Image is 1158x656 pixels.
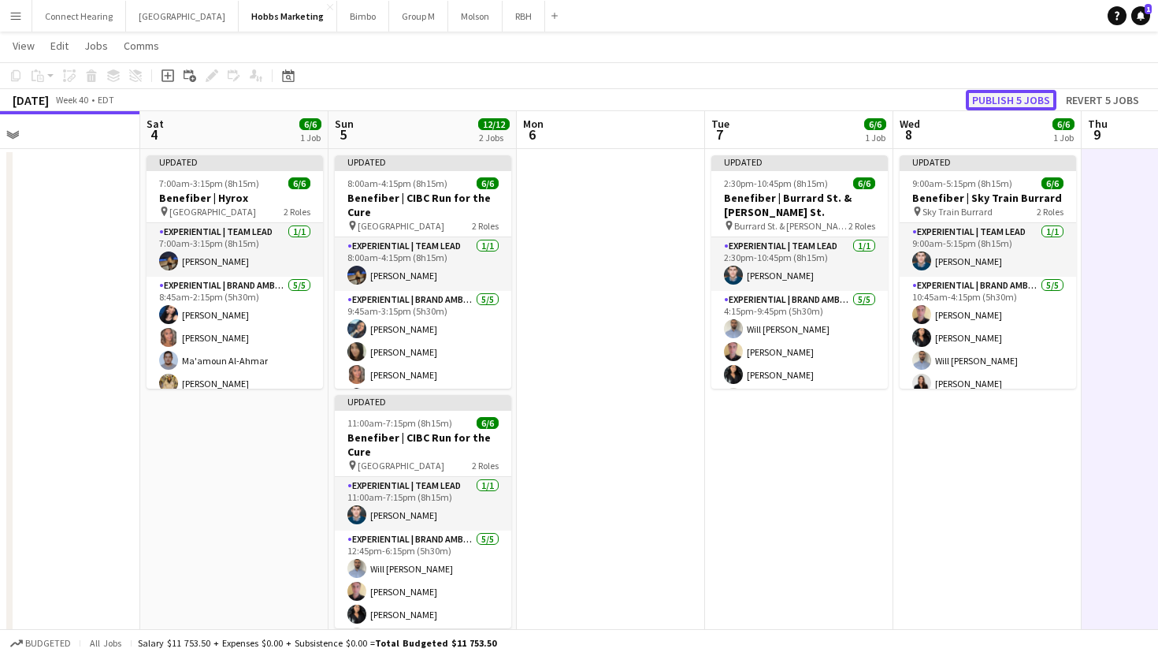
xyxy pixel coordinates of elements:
[966,90,1056,110] button: Publish 5 jobs
[900,223,1076,277] app-card-role: Experiential | Team Lead1/19:00am-5:15pm (8h15m)[PERSON_NAME]
[711,155,888,389] app-job-card: Updated2:30pm-10:45pm (8h15m)6/6Benefiber | Burrard St. & [PERSON_NAME] St. Burrard St. & [PERSON...
[147,191,323,205] h3: Benefiber | Hyrox
[1088,117,1108,131] span: Thu
[912,177,1012,189] span: 9:00am-5:15pm (8h15m)
[288,177,310,189] span: 6/6
[900,155,1076,389] app-job-card: Updated9:00am-5:15pm (8h15m)6/6Benefiber | Sky Train Burrard Sky Train Burrard2 RolesExperiential...
[709,125,729,143] span: 7
[147,223,323,277] app-card-role: Experiential | Team Lead1/17:00am-3:15pm (8h15m)[PERSON_NAME]
[389,1,448,32] button: Group M
[117,35,165,56] a: Comms
[448,1,503,32] button: Molson
[864,118,886,130] span: 6/6
[147,155,323,389] app-job-card: Updated7:00am-3:15pm (8h15m)6/6Benefiber | Hyrox [GEOGRAPHIC_DATA]2 RolesExperiential | Team Lead...
[900,191,1076,205] h3: Benefiber | Sky Train Burrard
[98,94,114,106] div: EDT
[284,206,310,218] span: 2 Roles
[1086,125,1108,143] span: 9
[144,125,164,143] span: 4
[299,118,321,130] span: 6/6
[335,155,511,168] div: Updated
[126,1,239,32] button: [GEOGRAPHIC_DATA]
[711,291,888,436] app-card-role: Experiential | Brand Ambassador5/54:15pm-9:45pm (5h30m)Will [PERSON_NAME][PERSON_NAME][PERSON_NAME]
[335,477,511,531] app-card-role: Experiential | Team Lead1/111:00am-7:15pm (8h15m)[PERSON_NAME]
[1052,118,1074,130] span: 6/6
[124,39,159,53] span: Comms
[479,132,509,143] div: 2 Jobs
[87,637,124,649] span: All jobs
[477,417,499,429] span: 6/6
[159,177,259,189] span: 7:00am-3:15pm (8h15m)
[922,206,993,218] span: Sky Train Burrard
[865,132,885,143] div: 1 Job
[332,125,354,143] span: 5
[13,39,35,53] span: View
[84,39,108,53] span: Jobs
[711,117,729,131] span: Tue
[711,155,888,168] div: Updated
[503,1,545,32] button: RBH
[335,237,511,291] app-card-role: Experiential | Team Lead1/18:00am-4:15pm (8h15m)[PERSON_NAME]
[335,395,511,408] div: Updated
[900,155,1076,168] div: Updated
[358,460,444,471] span: [GEOGRAPHIC_DATA]
[337,1,389,32] button: Bimbo
[375,637,496,649] span: Total Budgeted $11 753.50
[335,395,511,628] app-job-card: Updated11:00am-7:15pm (8h15m)6/6Benefiber | CIBC Run for the Cure [GEOGRAPHIC_DATA]2 RolesExperie...
[335,117,354,131] span: Sun
[1053,132,1074,143] div: 1 Job
[13,92,49,108] div: [DATE]
[900,277,1076,422] app-card-role: Experiential | Brand Ambassador5/510:45am-4:15pm (5h30m)[PERSON_NAME][PERSON_NAME]Will [PERSON_NA...
[711,237,888,291] app-card-role: Experiential | Team Lead1/12:30pm-10:45pm (8h15m)[PERSON_NAME]
[1041,177,1063,189] span: 6/6
[472,220,499,232] span: 2 Roles
[335,155,511,389] app-job-card: Updated8:00am-4:15pm (8h15m)6/6Benefiber | CIBC Run for the Cure [GEOGRAPHIC_DATA]2 RolesExperien...
[724,177,828,189] span: 2:30pm-10:45pm (8h15m)
[44,35,75,56] a: Edit
[521,125,544,143] span: 6
[78,35,114,56] a: Jobs
[25,638,71,649] span: Budgeted
[335,291,511,436] app-card-role: Experiential | Brand Ambassador5/59:45am-3:15pm (5h30m)[PERSON_NAME][PERSON_NAME][PERSON_NAME]
[169,206,256,218] span: [GEOGRAPHIC_DATA]
[477,177,499,189] span: 6/6
[848,220,875,232] span: 2 Roles
[335,191,511,219] h3: Benefiber | CIBC Run for the Cure
[1060,90,1145,110] button: Revert 5 jobs
[1131,6,1150,25] a: 1
[147,277,323,422] app-card-role: Experiential | Brand Ambassador5/58:45am-2:15pm (5h30m)[PERSON_NAME][PERSON_NAME]Ma'amoun Al-Ahma...
[50,39,69,53] span: Edit
[734,220,848,232] span: Burrard St. & [PERSON_NAME] St.
[147,117,164,131] span: Sat
[1145,4,1152,14] span: 1
[523,117,544,131] span: Mon
[300,132,321,143] div: 1 Job
[347,177,447,189] span: 8:00am-4:15pm (8h15m)
[472,460,499,471] span: 2 Roles
[358,220,444,232] span: [GEOGRAPHIC_DATA]
[853,177,875,189] span: 6/6
[711,191,888,219] h3: Benefiber | Burrard St. & [PERSON_NAME] St.
[335,430,511,459] h3: Benefiber | CIBC Run for the Cure
[32,1,126,32] button: Connect Hearing
[239,1,337,32] button: Hobbs Marketing
[478,118,510,130] span: 12/12
[52,94,91,106] span: Week 40
[138,637,496,649] div: Salary $11 753.50 + Expenses $0.00 + Subsistence $0.00 =
[900,117,920,131] span: Wed
[347,417,452,429] span: 11:00am-7:15pm (8h15m)
[897,125,920,143] span: 8
[147,155,323,168] div: Updated
[1037,206,1063,218] span: 2 Roles
[8,635,73,652] button: Budgeted
[6,35,41,56] a: View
